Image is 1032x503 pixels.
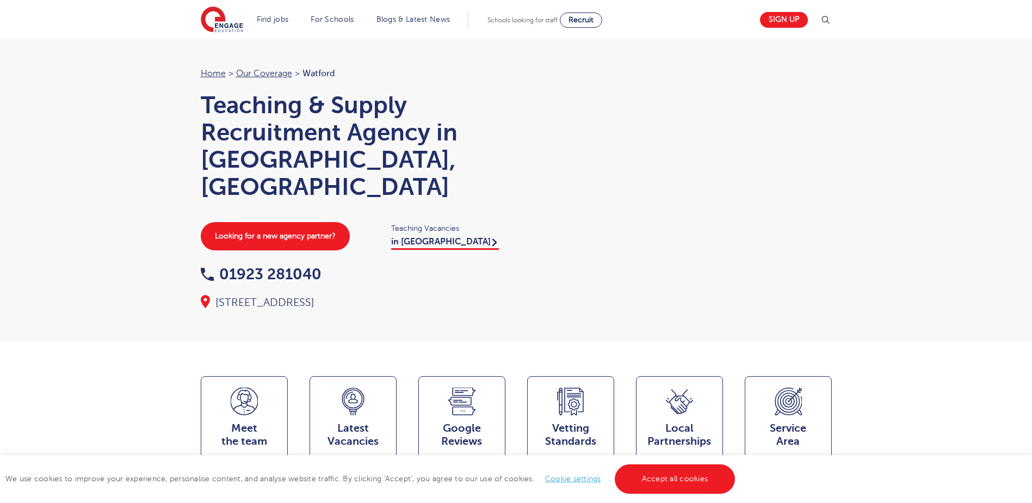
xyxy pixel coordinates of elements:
a: GoogleReviews [418,376,505,464]
a: 01923 281040 [201,266,322,283]
span: We use cookies to improve your experience, personalise content, and analyse website traffic. By c... [5,475,738,483]
span: Schools looking for staff [487,16,558,24]
a: Blogs & Latest News [376,15,450,23]
span: > [228,69,233,78]
img: Engage Education [201,7,243,34]
h1: Teaching & Supply Recruitment Agency in [GEOGRAPHIC_DATA], [GEOGRAPHIC_DATA] [201,91,505,200]
a: Our coverage [236,69,292,78]
span: Google Reviews [424,422,499,448]
span: Recruit [568,16,594,24]
span: Latest Vacancies [316,422,391,448]
a: Looking for a new agency partner? [201,222,350,250]
a: Home [201,69,226,78]
span: Vetting Standards [533,422,608,448]
a: LatestVacancies [310,376,397,464]
a: Sign up [760,12,808,28]
a: VettingStandards [527,376,614,464]
a: Find jobs [257,15,289,23]
div: [STREET_ADDRESS] [201,295,505,310]
span: Teaching Vacancies [391,222,505,235]
a: Recruit [560,13,602,28]
span: Watford [302,69,335,78]
span: > [295,69,300,78]
a: Cookie settings [545,475,601,483]
span: Service Area [751,422,826,448]
a: Meetthe team [201,376,288,464]
a: Accept all cookies [615,464,736,494]
a: ServiceArea [745,376,832,464]
span: Meet the team [207,422,282,448]
a: For Schools [311,15,354,23]
a: in [GEOGRAPHIC_DATA] [391,237,499,250]
a: Local Partnerships [636,376,723,464]
nav: breadcrumb [201,66,505,81]
span: Local Partnerships [642,422,717,448]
